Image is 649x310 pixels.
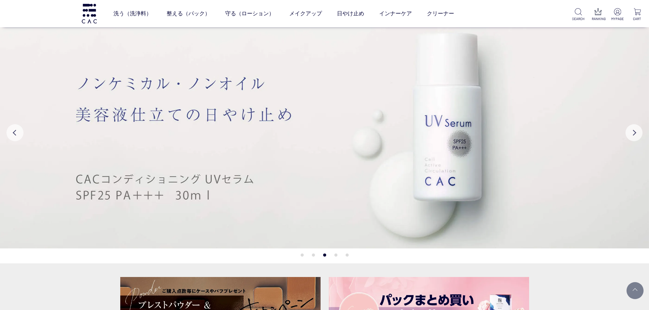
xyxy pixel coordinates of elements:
button: 4 of 5 [334,254,337,257]
button: Next [625,124,643,141]
a: クリーナー [427,4,454,23]
a: SEARCH [572,8,585,21]
p: MYPAGE [611,16,624,21]
a: CART [631,8,644,21]
button: 1 of 5 [300,254,304,257]
a: 整える（パック） [167,4,210,23]
a: RANKING [592,8,604,21]
button: 3 of 5 [323,254,326,257]
a: MYPAGE [611,8,624,21]
a: インナーケア [379,4,412,23]
a: 洗う（洗浄料） [113,4,152,23]
a: 日やけ止め [337,4,364,23]
img: logo [81,4,98,23]
button: Previous [6,124,24,141]
p: CART [631,16,644,21]
button: 5 of 5 [345,254,349,257]
p: SEARCH [572,16,585,21]
button: 2 of 5 [312,254,315,257]
p: RANKING [592,16,604,21]
a: メイクアップ [289,4,322,23]
a: 守る（ローション） [225,4,274,23]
